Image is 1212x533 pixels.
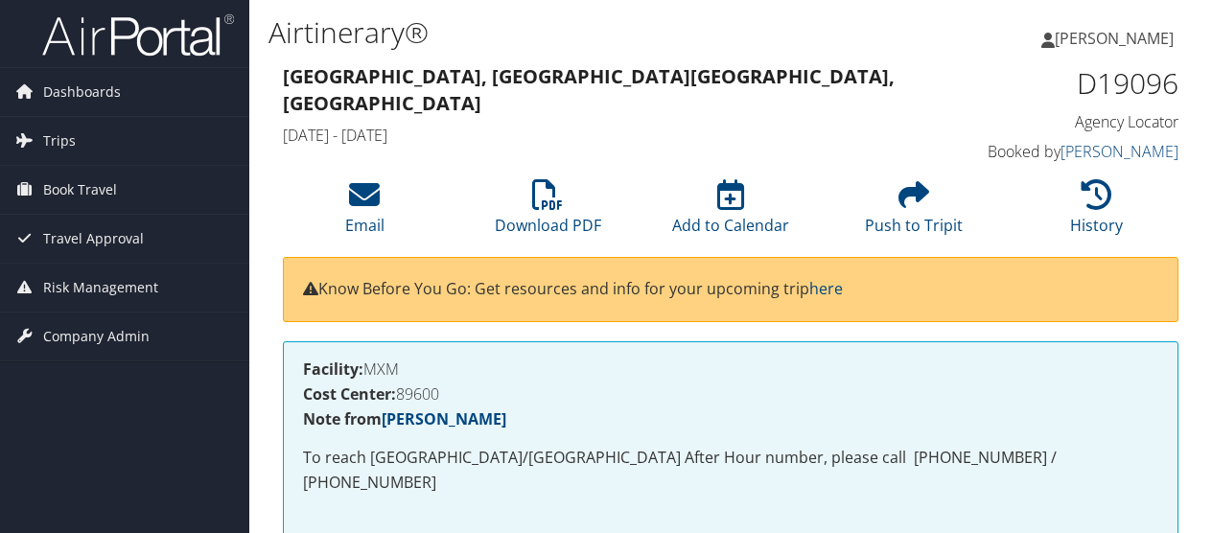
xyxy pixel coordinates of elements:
strong: Facility: [303,359,363,380]
h4: [DATE] - [DATE] [283,125,947,146]
a: Add to Calendar [672,190,789,236]
strong: [GEOGRAPHIC_DATA], [GEOGRAPHIC_DATA] [GEOGRAPHIC_DATA], [GEOGRAPHIC_DATA] [283,63,895,116]
h4: MXM [303,361,1158,377]
strong: Note from [303,408,506,429]
a: Download PDF [495,190,601,236]
h1: D19096 [976,63,1178,104]
span: Risk Management [43,264,158,312]
p: To reach [GEOGRAPHIC_DATA]/[GEOGRAPHIC_DATA] After Hour number, please call [PHONE_NUMBER] / [PHO... [303,446,1158,495]
h4: Agency Locator [976,111,1178,132]
h4: 89600 [303,386,1158,402]
a: [PERSON_NAME] [1041,10,1193,67]
p: Know Before You Go: Get resources and info for your upcoming trip [303,277,1158,302]
a: History [1070,190,1123,236]
a: [PERSON_NAME] [1060,141,1178,162]
img: airportal-logo.png [42,12,234,58]
a: Email [345,190,385,236]
a: here [809,278,843,299]
a: [PERSON_NAME] [382,408,506,429]
span: Dashboards [43,68,121,116]
strong: Cost Center: [303,383,396,405]
span: [PERSON_NAME] [1055,28,1174,49]
span: Book Travel [43,166,117,214]
h4: Booked by [976,141,1178,162]
h1: Airtinerary® [268,12,885,53]
span: Travel Approval [43,215,144,263]
span: Trips [43,117,76,165]
span: Company Admin [43,313,150,360]
a: Push to Tripit [865,190,963,236]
